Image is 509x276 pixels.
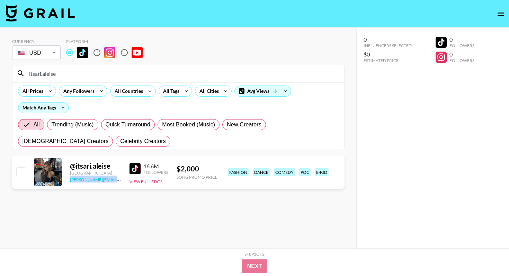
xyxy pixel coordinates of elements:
[177,164,217,173] div: $ 2,000
[449,43,474,48] div: Followers
[315,168,329,176] div: e-kid
[18,103,69,113] div: Match Any Tags
[106,121,151,129] span: Quick Turnaround
[104,47,115,58] img: Instagram
[195,86,220,96] div: All Cities
[299,168,311,176] div: poc
[120,137,166,145] span: Celebrity Creators
[25,68,340,79] input: Search by User Name
[77,47,88,58] img: TikTok
[162,121,215,129] span: Most Booked (Music)
[449,36,474,43] div: 0
[70,162,121,170] div: @ itsari.aleise
[70,176,172,182] a: [PERSON_NAME][EMAIL_ADDRESS][DOMAIN_NAME]
[18,86,45,96] div: All Prices
[364,43,412,48] div: Influencers Selected
[34,121,40,129] span: All
[110,86,144,96] div: All Countries
[364,36,412,43] div: 0
[242,259,268,273] button: Next
[66,39,148,44] div: Platform
[143,170,168,175] div: Followers
[228,168,249,176] div: fashion
[130,163,141,174] img: TikTok
[70,170,121,176] div: [GEOGRAPHIC_DATA]
[14,47,59,59] div: USD
[494,7,508,21] button: open drawer
[59,86,96,96] div: Any Followers
[449,51,474,58] div: 0
[23,137,109,145] span: [DEMOGRAPHIC_DATA] Creators
[364,51,412,58] div: $0
[244,251,265,257] div: Step 1 of 2
[364,58,412,63] div: Estimated Price
[12,39,61,44] div: Currency
[235,86,291,96] div: Avg Views
[159,86,181,96] div: All Tags
[177,175,217,180] div: Song Promo Price
[449,58,474,63] div: Followers
[52,121,94,129] span: Trending (Music)
[274,168,295,176] div: comedy
[143,163,168,170] div: 16.6M
[474,241,501,268] iframe: Drift Widget Chat Controller
[132,47,143,58] img: YouTube
[6,5,75,21] img: Grail Talent
[130,179,162,184] button: View Full Stats
[227,121,261,129] span: New Creators
[253,168,270,176] div: dance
